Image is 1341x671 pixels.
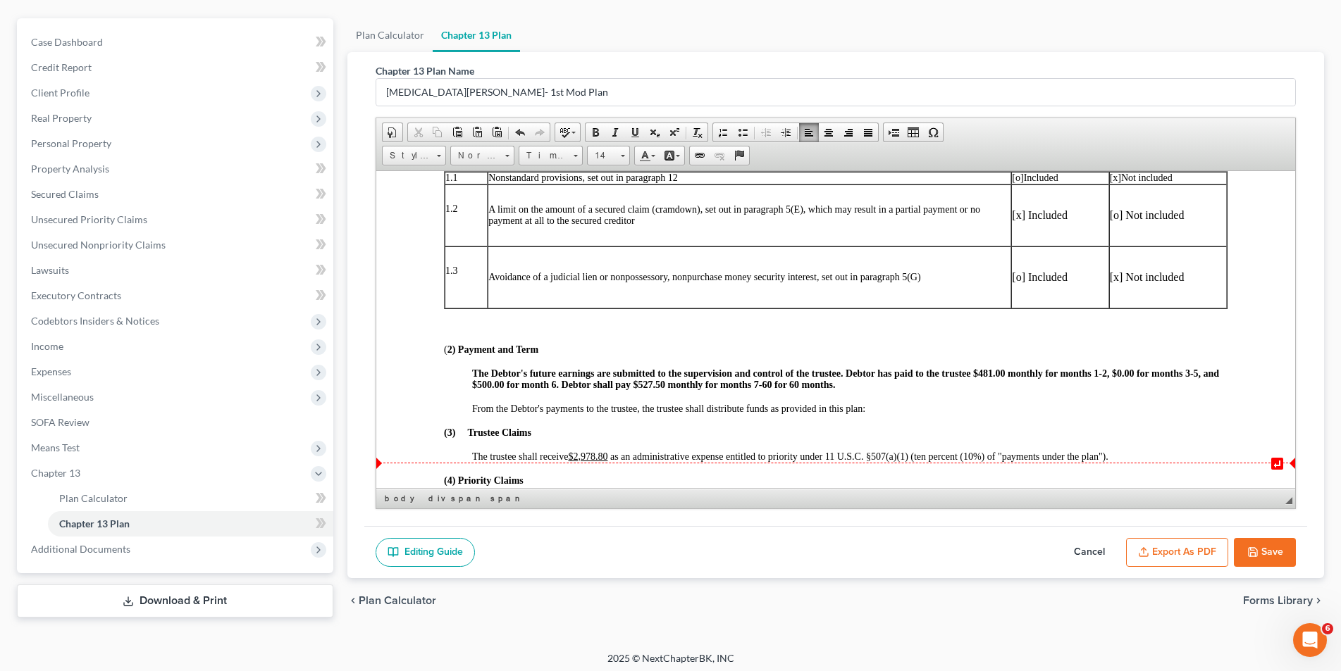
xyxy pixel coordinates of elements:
span: Property Analysis [31,163,109,175]
span: Avoidance of a judicial lien or nonpossessory, nonpurchase money security interest, set out in pa... [112,101,545,111]
a: div element [426,491,447,506]
a: Align Right [839,123,858,142]
a: Bold [586,123,605,142]
a: Property Analysis [20,156,333,182]
span: Miscellaneous [31,391,94,403]
a: Insert/Remove Bulleted List [733,123,753,142]
a: Paste from Word [487,123,507,142]
a: Times New Roman [519,146,583,165]
a: Link [690,146,710,165]
span: Times New Roman [519,146,569,165]
a: Decrease Indent [756,123,776,142]
a: Remove Format [688,123,707,142]
span: Lawsuits [31,264,69,276]
span: SOFA Review [31,416,89,428]
a: Credit Report [20,55,333,80]
span: Personal Property [31,137,111,149]
span: Styles [383,146,432,165]
span: Not included [734,1,796,12]
span: Additional Documents [31,543,130,555]
a: Table [903,123,923,142]
span: Forms Library [1243,595,1313,606]
button: chevron_left Plan Calculator [347,595,436,606]
a: Superscript [665,123,684,142]
span: 6 [1322,623,1333,634]
p: [x] Not included [734,100,850,113]
span: [o] [636,1,647,12]
button: Export as PDF [1126,538,1228,567]
a: 14 [587,146,630,165]
a: Align Left [799,123,819,142]
a: Increase Indent [776,123,796,142]
a: Styles [382,146,446,165]
p: [x] Included [636,38,731,51]
span: Means Test [31,441,80,453]
a: Download & Print [17,584,333,617]
i: chevron_right [1313,595,1324,606]
span: Executory Contracts [31,289,121,301]
span: 14 [588,146,616,165]
a: Spell Checker [555,123,580,142]
button: Save [1234,538,1296,567]
a: Case Dashboard [20,30,333,55]
a: Chapter 13 Plan [48,511,333,537]
a: Plan Calculator [347,18,433,52]
a: Unsecured Priority Claims [20,207,333,232]
strong: (3) Trustee Claims [68,256,155,267]
span: Case Dashboard [31,36,103,48]
label: Chapter 13 Plan Name [376,63,474,78]
a: Text Color [635,146,660,165]
span: Income [31,340,63,352]
a: Cut [408,123,428,142]
a: Justify [858,123,878,142]
a: Chapter 13 Plan [433,18,520,52]
a: Center [819,123,839,142]
a: Paste as plain text [467,123,487,142]
span: Insert paragraph here [895,287,907,299]
strong: (4) Priority Claims [68,304,147,315]
span: Plan Calculator [59,492,128,504]
a: body element [382,491,424,506]
span: 1.2 [69,32,82,43]
span: Credit Report [31,61,92,73]
span: The trustee shall receive as an administrative expense entitled to priority under 11 U.S.C. §507(... [96,280,732,291]
span: Nonstandard provisions, set out in paragraph 12 [112,1,302,12]
span: Unsecured Nonpriority Claims [31,239,166,251]
span: Secured Claims [31,188,99,200]
span: 1.1 [69,1,82,12]
span: 1.3 [69,94,82,105]
a: Insert Special Character [923,123,943,142]
a: Executory Contracts [20,283,333,308]
iframe: Rich Text Editor, document-ckeditor [376,171,1295,488]
a: Insert Page Break for Printing [884,123,903,142]
span: ( [68,173,162,184]
span: Real Property [31,112,92,124]
span: Client Profile [31,87,89,99]
span: Plan Calculator [359,595,436,606]
span: Unsecured Priority Claims [31,213,147,225]
a: SOFA Review [20,410,333,435]
a: Lawsuits [20,258,333,283]
span: A limit on the amount of a secured claim (cramdown), set out in paragraph 5(E), which may result ... [112,33,604,55]
a: Unsecured Nonpriority Claims [20,232,333,258]
i: chevron_left [347,595,359,606]
a: Editing Guide [376,538,475,567]
a: Subscript [645,123,665,142]
span: From the Debtor's payments to the trustee, the trustee shall distribute funds as provided in this... [96,232,489,243]
input: Enter name... [376,79,1295,106]
a: Plan Calculator [48,486,333,511]
a: Undo [510,123,530,142]
strong: 2) Payment and Term [71,173,163,184]
a: Redo [530,123,550,142]
p: [o] Not included [734,38,850,51]
a: Anchor [729,146,749,165]
a: Underline [625,123,645,142]
button: Cancel [1058,538,1120,567]
span: Chapter 13 [31,467,80,479]
span: Included [636,1,681,12]
a: Copy [428,123,447,142]
iframe: Intercom live chat [1293,623,1327,657]
span: Expenses [31,365,71,377]
a: Unlink [710,146,729,165]
a: Background Color [660,146,684,165]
